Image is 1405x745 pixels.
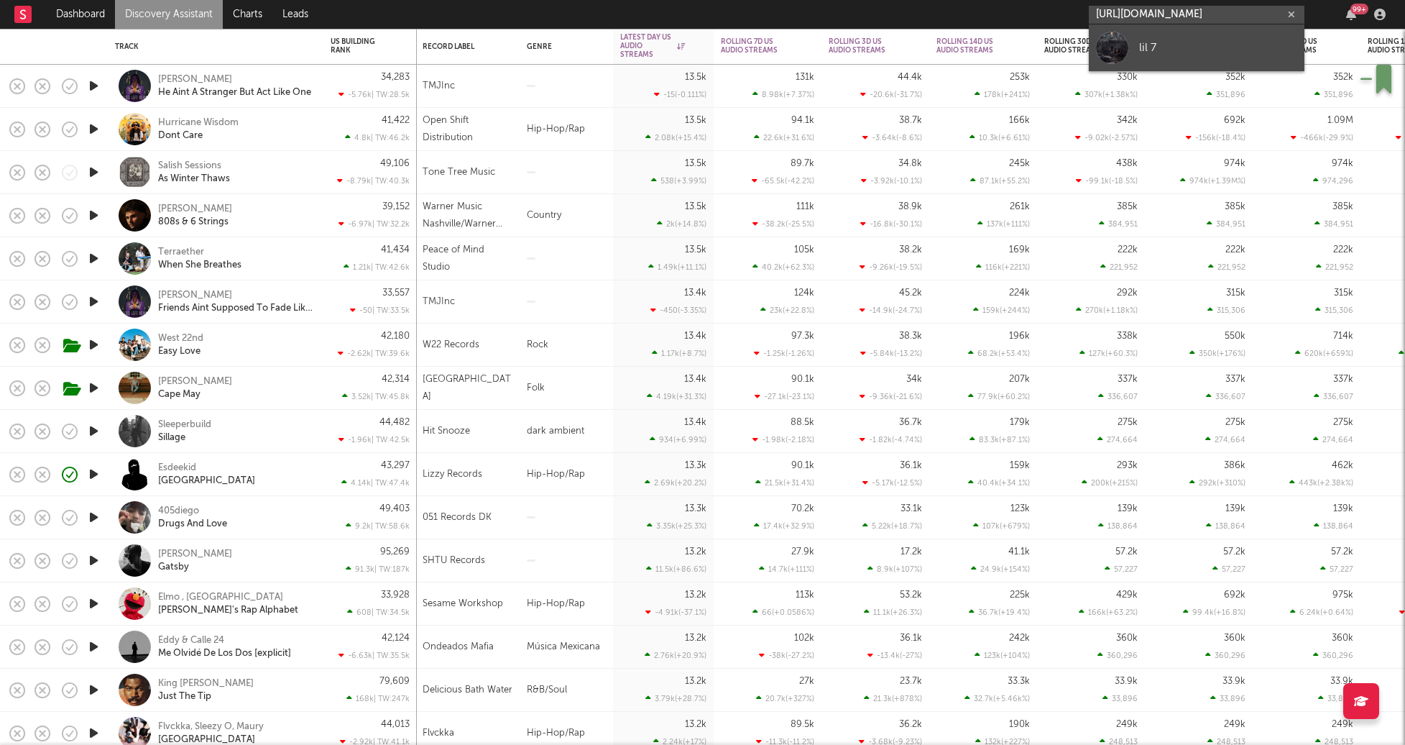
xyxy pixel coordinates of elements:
input: Search for artists [1089,6,1304,24]
div: -99.1k ( -18.5 % ) [1076,176,1138,186]
div: 138,864 [1098,521,1138,531]
div: 57,227 [1105,565,1138,574]
div: Sleeperbuild [158,419,211,431]
div: -50 | TW: 33.5k [331,306,410,315]
a: Dont Care [158,129,203,142]
div: 166k [1009,116,1030,125]
div: 352k [1333,73,1353,82]
div: 462k [1332,461,1353,470]
div: -38.2k ( -25.5 % ) [752,219,814,229]
div: Rolling 14D US Audio Streams [936,37,1008,55]
div: 274,664 [1205,435,1245,444]
div: 42,180 [381,332,410,341]
div: 274,664 [1313,435,1353,444]
div: -9.26k ( -19.5 % ) [860,262,922,272]
div: 38.9k [898,202,922,211]
div: 33,557 [382,288,410,298]
div: Gatsby [158,561,189,574]
div: 138,864 [1314,521,1353,531]
div: 9.2k | TW: 58.6k [331,521,410,531]
div: Open Shift Distribution [423,112,512,147]
div: 179k [1010,418,1030,427]
div: 221,952 [1208,262,1245,272]
div: 336,607 [1206,392,1245,401]
div: 13.5k [685,245,706,255]
div: 139k [1225,504,1245,513]
div: 974k ( +1.39M % ) [1180,176,1245,186]
div: -1.98k ( -2.18 % ) [752,435,814,444]
div: [PERSON_NAME] [158,203,232,216]
div: 68.2k ( +53.4 % ) [968,349,1030,358]
div: 330k [1117,73,1138,82]
div: 384,951 [1207,219,1245,229]
div: -8.79k | TW: 40.3k [331,176,410,186]
div: 41,434 [381,245,410,255]
div: 13.4k [684,375,706,384]
div: 38.7k [899,116,922,125]
div: TMJInc [423,78,455,95]
div: 13.4k [684,288,706,298]
div: 13.2k [685,547,706,557]
a: Esdeekid [158,462,196,475]
div: 13.4k [684,418,706,427]
div: -20.6k ( -31.7 % ) [860,90,922,99]
div: 13.4k [684,332,706,341]
div: Easy Love [158,345,201,358]
div: 131k [796,73,814,82]
a: Eddy & Calle 24 [158,634,224,647]
div: Salish Sessions [158,160,221,173]
div: 107k ( +679 % ) [973,521,1030,531]
div: Tone Tree Music [423,164,495,181]
div: Record Label [423,42,491,51]
button: 99+ [1346,9,1356,20]
div: -3.64k ( -8.6 % ) [862,133,922,142]
div: [PERSON_NAME] [158,73,232,86]
div: 124k [794,288,814,298]
div: 97.3k [791,332,814,341]
div: 57.2k [1115,547,1138,557]
div: Genre [527,42,599,51]
div: 44,482 [379,418,410,427]
div: 89.7k [791,159,814,168]
a: Sillage [158,431,185,444]
div: -15 ( -0.111 % ) [654,90,706,99]
div: 222k [1333,245,1353,255]
div: 342k [1117,116,1138,125]
div: [GEOGRAPHIC_DATA] [423,371,512,406]
div: 137k ( +111 % ) [977,219,1030,229]
div: 620k ( +659 % ) [1295,349,1353,358]
a: 405diego [158,505,199,518]
a: Elmo , [GEOGRAPHIC_DATA] [158,591,283,604]
div: 1.21k | TW: 42.6k [331,262,410,272]
div: 39,152 [382,202,410,211]
a: Hurricane Wisdom [158,116,239,129]
div: 274,664 [1097,435,1138,444]
div: 10.3k ( +6.61 % ) [969,133,1030,142]
div: 41,422 [382,116,410,125]
div: 275k [1225,418,1245,427]
div: 113k [796,590,814,600]
div: 13.5k [685,116,706,125]
div: -466k ( -29.9 % ) [1291,133,1353,142]
div: 351,896 [1314,90,1353,99]
div: Me Olvidé De Los Dos [explicit] [158,647,291,660]
div: US Building Rank [331,37,388,55]
div: 224k [1009,288,1030,298]
a: King [PERSON_NAME] [158,677,254,690]
div: 40.2k ( +62.3 % ) [752,262,814,272]
div: 207k [1009,375,1030,384]
div: 975k [1332,590,1353,600]
div: Latest Day US Audio Streams [620,33,685,59]
div: -65.5k ( -42.2 % ) [752,176,814,186]
div: -5.17k ( -12.5 % ) [862,478,922,488]
div: 4.14k | TW: 47.4k [331,478,410,488]
div: Peace of Mind Studio [423,242,512,276]
div: 57.2k [1223,547,1245,557]
a: [PERSON_NAME] [158,548,232,561]
div: 8.98k ( +7.37 % ) [752,90,814,99]
div: Hip-Hop/Rap [520,453,613,496]
div: 53.2k [900,590,922,600]
div: 139k [1333,504,1353,513]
